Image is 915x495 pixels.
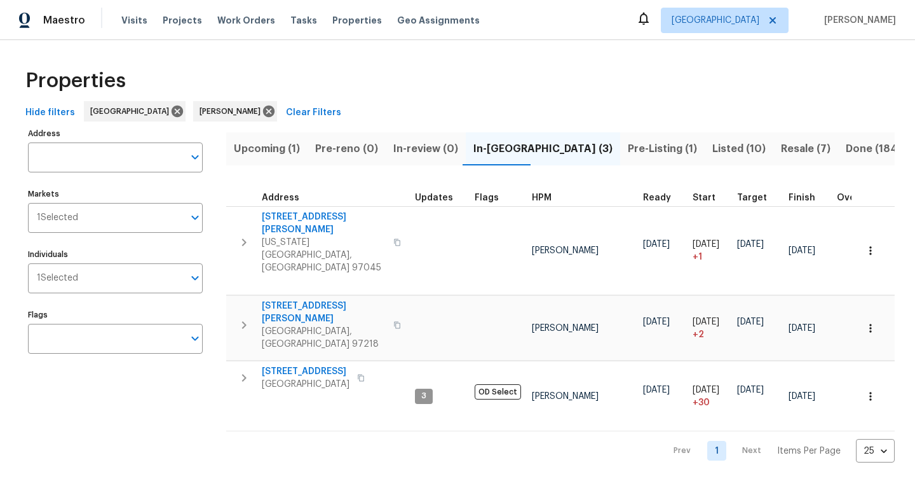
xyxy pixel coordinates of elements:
[163,14,202,27] span: Projects
[393,140,458,158] span: In-review (0)
[262,211,386,236] span: [STREET_ADDRESS][PERSON_NAME]
[819,14,896,27] span: [PERSON_NAME]
[332,14,382,27] span: Properties
[693,317,719,326] span: [DATE]
[661,439,895,463] nav: Pagination Navigation
[693,251,702,263] span: + 1
[688,206,732,295] td: Project started 1 days late
[643,193,671,202] span: Ready
[789,193,827,202] div: Projected renovation finish date
[281,101,346,125] button: Clear Filters
[43,14,85,27] span: Maestro
[643,193,682,202] div: Earliest renovation start date (first business day after COE or Checkout)
[856,435,895,468] div: 25
[20,101,80,125] button: Hide filters
[789,193,815,202] span: Finish
[25,74,126,87] span: Properties
[416,391,431,401] span: 3
[532,324,599,333] span: [PERSON_NAME]
[693,386,719,394] span: [DATE]
[846,140,902,158] span: Done (184)
[186,148,204,166] button: Open
[693,193,715,202] span: Start
[25,105,75,121] span: Hide filters
[532,193,552,202] span: HPM
[737,193,778,202] div: Target renovation project end date
[234,140,300,158] span: Upcoming (1)
[28,311,203,319] label: Flags
[672,14,759,27] span: [GEOGRAPHIC_DATA]
[262,300,386,325] span: [STREET_ADDRESS][PERSON_NAME]
[286,105,341,121] span: Clear Filters
[693,328,704,341] span: + 2
[688,296,732,361] td: Project started 2 days late
[737,240,764,249] span: [DATE]
[262,325,386,351] span: [GEOGRAPHIC_DATA], [GEOGRAPHIC_DATA] 97218
[475,193,499,202] span: Flags
[737,317,764,326] span: [DATE]
[693,240,719,249] span: [DATE]
[262,193,299,202] span: Address
[415,193,453,202] span: Updates
[28,130,203,137] label: Address
[837,193,870,202] span: Overall
[37,273,78,284] span: 1 Selected
[397,14,480,27] span: Geo Assignments
[707,441,726,461] a: Goto page 1
[84,101,186,122] div: [GEOGRAPHIC_DATA]
[789,246,815,255] span: [DATE]
[262,236,386,274] span: [US_STATE][GEOGRAPHIC_DATA], [GEOGRAPHIC_DATA] 97045
[737,193,767,202] span: Target
[789,324,815,333] span: [DATE]
[532,246,599,255] span: [PERSON_NAME]
[186,209,204,227] button: Open
[693,396,710,409] span: + 30
[90,105,174,118] span: [GEOGRAPHIC_DATA]
[643,240,670,249] span: [DATE]
[532,392,599,401] span: [PERSON_NAME]
[712,140,766,158] span: Listed (10)
[688,361,732,431] td: Project started 30 days late
[777,445,841,457] p: Items Per Page
[262,365,349,378] span: [STREET_ADDRESS]
[186,330,204,347] button: Open
[200,105,266,118] span: [PERSON_NAME]
[737,386,764,394] span: [DATE]
[28,190,203,198] label: Markets
[186,269,204,287] button: Open
[193,101,277,122] div: [PERSON_NAME]
[643,386,670,394] span: [DATE]
[37,213,78,223] span: 1 Selected
[121,14,147,27] span: Visits
[217,14,275,27] span: Work Orders
[789,392,815,401] span: [DATE]
[475,384,521,400] span: OD Select
[781,140,830,158] span: Resale (7)
[315,140,378,158] span: Pre-reno (0)
[262,378,349,391] span: [GEOGRAPHIC_DATA]
[643,317,670,326] span: [DATE]
[837,193,881,202] div: Days past target finish date
[693,193,727,202] div: Actual renovation start date
[628,140,697,158] span: Pre-Listing (1)
[28,251,203,258] label: Individuals
[473,140,613,158] span: In-[GEOGRAPHIC_DATA] (3)
[290,16,317,25] span: Tasks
